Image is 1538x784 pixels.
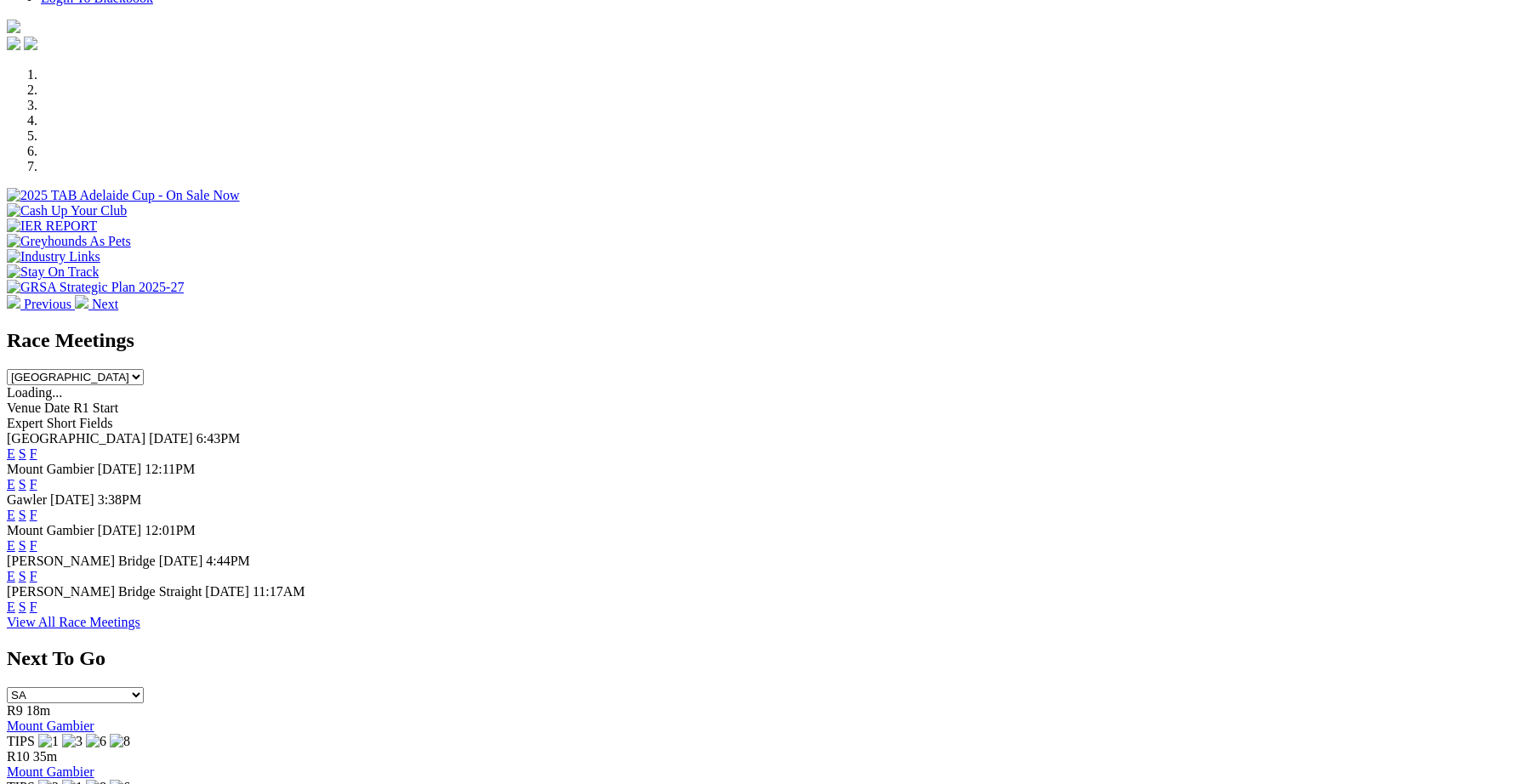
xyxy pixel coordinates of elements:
[19,599,26,614] a: S
[7,554,156,568] span: [PERSON_NAME] Bridge
[30,446,37,461] a: F
[75,295,88,309] img: chevron-right-pager-white.svg
[7,188,240,203] img: 2025 TAB Adelaide Cup - On Sale Now
[30,508,37,522] a: F
[145,462,195,476] span: 12:11PM
[98,523,142,537] span: [DATE]
[205,584,249,599] span: [DATE]
[7,234,131,249] img: Greyhounds As Pets
[92,297,118,311] span: Next
[19,569,26,583] a: S
[7,734,35,748] span: TIPS
[19,446,26,461] a: S
[24,37,37,50] img: twitter.svg
[7,20,20,33] img: logo-grsa-white.png
[110,734,130,749] img: 8
[197,431,241,446] span: 6:43PM
[7,523,94,537] span: Mount Gambier
[7,329,1531,352] h2: Race Meetings
[47,416,77,430] span: Short
[62,734,83,749] img: 3
[19,477,26,491] a: S
[7,703,23,718] span: R9
[50,492,94,507] span: [DATE]
[7,584,202,599] span: [PERSON_NAME] Bridge Straight
[7,280,184,295] img: GRSA Strategic Plan 2025-27
[86,734,106,749] img: 6
[159,554,203,568] span: [DATE]
[75,297,118,311] a: Next
[206,554,250,568] span: 4:44PM
[33,749,57,764] span: 35m
[7,764,94,779] a: Mount Gambier
[7,446,15,461] a: E
[7,477,15,491] a: E
[7,203,127,219] img: Cash Up Your Club
[98,462,142,476] span: [DATE]
[79,416,112,430] span: Fields
[7,719,94,733] a: Mount Gambier
[7,295,20,309] img: chevron-left-pager-white.svg
[30,569,37,583] a: F
[26,703,50,718] span: 18m
[7,431,145,446] span: [GEOGRAPHIC_DATA]
[7,647,1531,670] h2: Next To Go
[149,431,193,446] span: [DATE]
[7,297,75,311] a: Previous
[7,462,94,476] span: Mount Gambier
[30,477,37,491] a: F
[7,264,99,280] img: Stay On Track
[98,492,142,507] span: 3:38PM
[7,615,140,629] a: View All Race Meetings
[7,508,15,522] a: E
[145,523,196,537] span: 12:01PM
[30,599,37,614] a: F
[7,401,41,415] span: Venue
[44,401,70,415] span: Date
[253,584,305,599] span: 11:17AM
[24,297,71,311] span: Previous
[38,734,59,749] img: 1
[73,401,118,415] span: R1 Start
[7,569,15,583] a: E
[7,249,100,264] img: Industry Links
[19,508,26,522] a: S
[30,538,37,553] a: F
[7,599,15,614] a: E
[7,538,15,553] a: E
[19,538,26,553] a: S
[7,416,43,430] span: Expert
[7,37,20,50] img: facebook.svg
[7,749,30,764] span: R10
[7,219,97,234] img: IER REPORT
[7,492,47,507] span: Gawler
[7,385,62,400] span: Loading...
